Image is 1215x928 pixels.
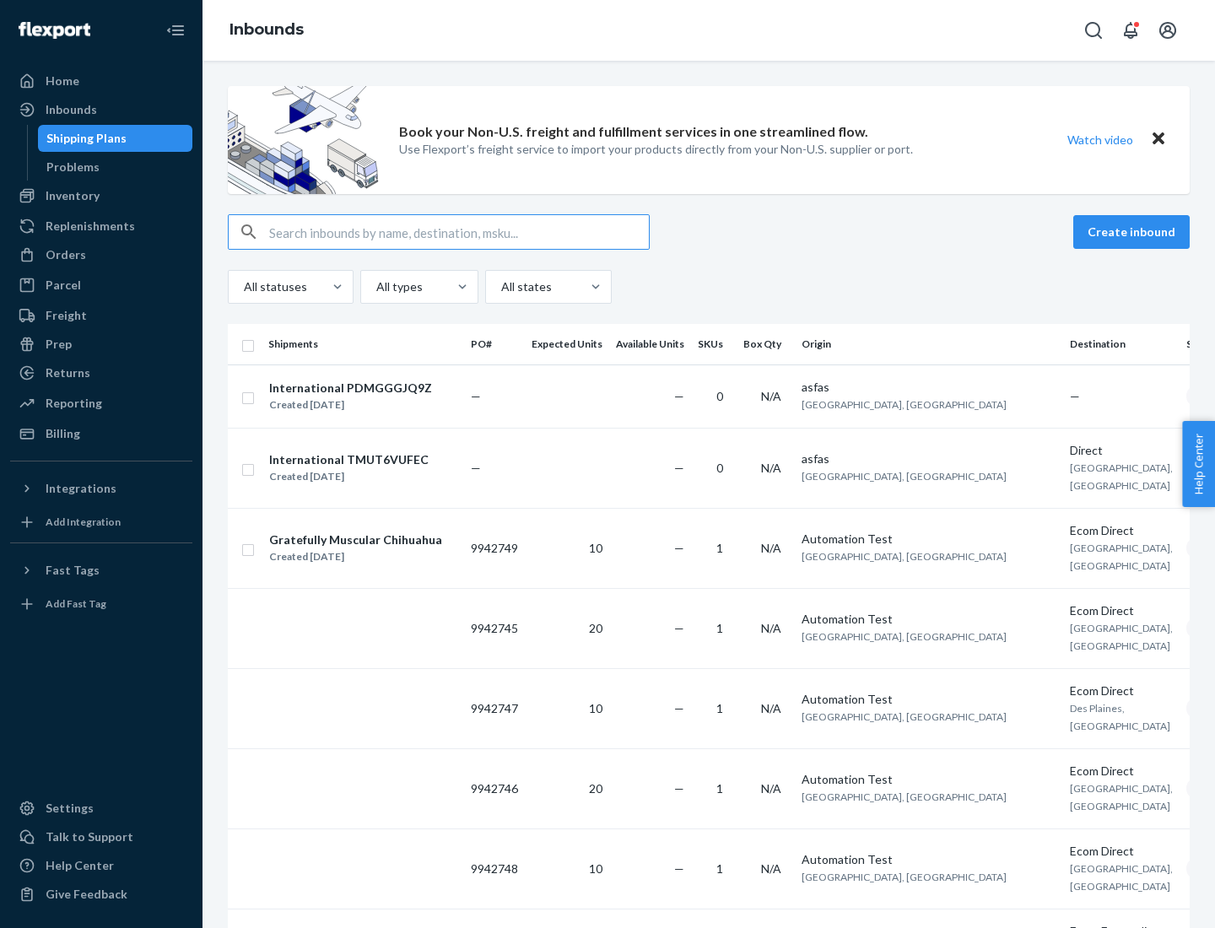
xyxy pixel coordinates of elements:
[802,871,1007,883] span: [GEOGRAPHIC_DATA], [GEOGRAPHIC_DATA]
[1063,324,1180,364] th: Destination
[269,215,649,249] input: Search inbounds by name, destination, msku...
[10,557,192,584] button: Fast Tags
[10,420,192,447] a: Billing
[761,541,781,555] span: N/A
[10,182,192,209] a: Inventory
[1070,442,1173,459] div: Direct
[10,213,192,240] a: Replenishments
[10,302,192,329] a: Freight
[46,307,87,324] div: Freight
[10,591,192,618] a: Add Fast Tag
[229,20,304,39] a: Inbounds
[46,828,133,845] div: Talk to Support
[46,246,86,263] div: Orders
[46,101,97,118] div: Inbounds
[464,828,525,909] td: 9942748
[1070,702,1170,732] span: Des Plaines, [GEOGRAPHIC_DATA]
[802,851,1056,868] div: Automation Test
[589,781,602,796] span: 20
[802,470,1007,483] span: [GEOGRAPHIC_DATA], [GEOGRAPHIC_DATA]
[269,548,442,565] div: Created [DATE]
[10,390,192,417] a: Reporting
[464,668,525,748] td: 9942747
[716,861,723,876] span: 1
[1070,461,1173,492] span: [GEOGRAPHIC_DATA], [GEOGRAPHIC_DATA]
[269,380,432,397] div: International PDMGGGJQ9Z
[802,550,1007,563] span: [GEOGRAPHIC_DATA], [GEOGRAPHIC_DATA]
[269,397,432,413] div: Created [DATE]
[674,461,684,475] span: —
[269,451,429,468] div: International TMUT6VUFEC
[802,691,1056,708] div: Automation Test
[761,701,781,715] span: N/A
[159,13,192,47] button: Close Navigation
[464,324,525,364] th: PO#
[716,701,723,715] span: 1
[674,541,684,555] span: —
[716,461,723,475] span: 0
[46,395,102,412] div: Reporting
[802,398,1007,411] span: [GEOGRAPHIC_DATA], [GEOGRAPHIC_DATA]
[1056,127,1144,152] button: Watch video
[10,241,192,268] a: Orders
[46,364,90,381] div: Returns
[589,621,602,635] span: 20
[10,475,192,502] button: Integrations
[46,159,100,175] div: Problems
[1070,542,1173,572] span: [GEOGRAPHIC_DATA], [GEOGRAPHIC_DATA]
[1182,421,1215,507] button: Help Center
[10,67,192,94] a: Home
[242,278,244,295] input: All statuses
[46,187,100,204] div: Inventory
[674,781,684,796] span: —
[464,588,525,668] td: 9942745
[716,621,723,635] span: 1
[464,508,525,588] td: 9942749
[1151,13,1185,47] button: Open account menu
[19,22,90,39] img: Flexport logo
[802,611,1056,628] div: Automation Test
[471,461,481,475] span: —
[46,218,135,235] div: Replenishments
[795,324,1063,364] th: Origin
[802,710,1007,723] span: [GEOGRAPHIC_DATA], [GEOGRAPHIC_DATA]
[262,324,464,364] th: Shipments
[1070,763,1173,780] div: Ecom Direct
[802,451,1056,467] div: asfas
[802,531,1056,548] div: Automation Test
[46,336,72,353] div: Prep
[269,468,429,485] div: Created [DATE]
[10,359,192,386] a: Returns
[1070,843,1173,860] div: Ecom Direct
[10,96,192,123] a: Inbounds
[46,480,116,497] div: Integrations
[46,130,127,147] div: Shipping Plans
[1070,622,1173,652] span: [GEOGRAPHIC_DATA], [GEOGRAPHIC_DATA]
[38,154,193,181] a: Problems
[399,122,868,142] p: Book your Non-U.S. freight and fulfillment services in one streamlined flow.
[1070,522,1173,539] div: Ecom Direct
[761,389,781,403] span: N/A
[674,701,684,715] span: —
[802,379,1056,396] div: asfas
[10,331,192,358] a: Prep
[525,324,609,364] th: Expected Units
[761,621,781,635] span: N/A
[375,278,376,295] input: All types
[589,541,602,555] span: 10
[1077,13,1110,47] button: Open Search Box
[761,461,781,475] span: N/A
[10,272,192,299] a: Parcel
[269,531,442,548] div: Gratefully Muscular Chihuahua
[1070,602,1173,619] div: Ecom Direct
[1147,127,1169,152] button: Close
[737,324,795,364] th: Box Qty
[46,857,114,874] div: Help Center
[10,881,192,908] button: Give Feedback
[802,630,1007,643] span: [GEOGRAPHIC_DATA], [GEOGRAPHIC_DATA]
[46,277,81,294] div: Parcel
[46,73,79,89] div: Home
[716,781,723,796] span: 1
[464,748,525,828] td: 9942746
